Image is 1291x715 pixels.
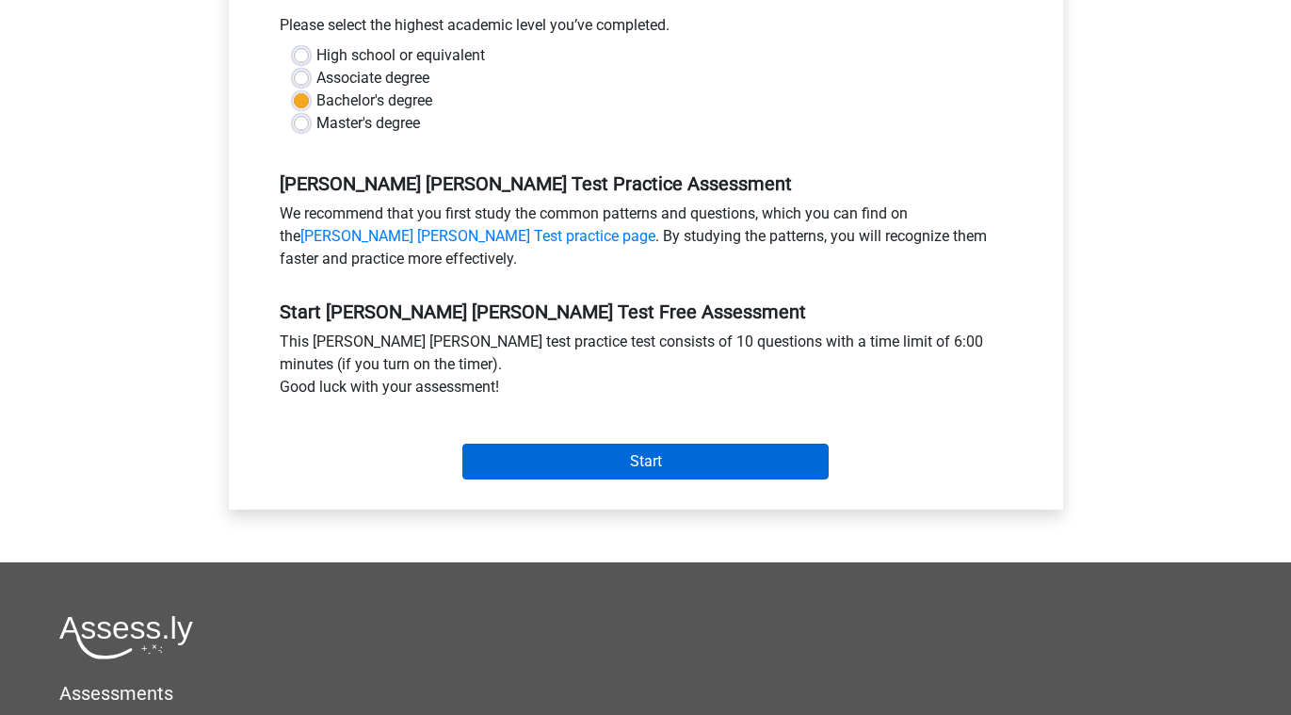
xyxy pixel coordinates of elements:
label: Associate degree [316,67,429,89]
label: Master's degree [316,112,420,135]
a: [PERSON_NAME] [PERSON_NAME] Test practice page [300,227,655,245]
label: High school or equivalent [316,44,485,67]
h5: Assessments [59,682,1232,705]
div: We recommend that you first study the common patterns and questions, which you can find on the . ... [266,203,1026,278]
h5: [PERSON_NAME] [PERSON_NAME] Test Practice Assessment [280,172,1012,195]
h5: Start [PERSON_NAME] [PERSON_NAME] Test Free Assessment [280,301,1012,323]
div: Please select the highest academic level you’ve completed. [266,14,1026,44]
input: Start [462,444,829,479]
div: This [PERSON_NAME] [PERSON_NAME] test practice test consists of 10 questions with a time limit of... [266,331,1026,406]
label: Bachelor's degree [316,89,432,112]
img: Assessly logo [59,615,193,659]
